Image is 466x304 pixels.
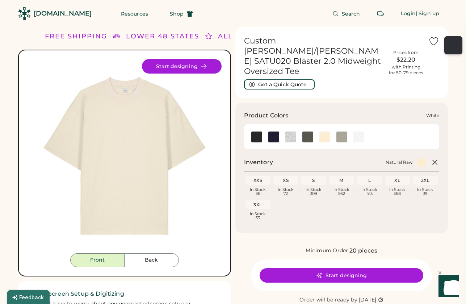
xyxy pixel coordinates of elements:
h2: Inventory [244,158,273,167]
iframe: Front Chat [432,271,463,303]
div: Natural Raw [386,159,413,165]
span: Search [342,11,360,16]
div: [DATE] [359,296,377,304]
div: In Stock 309 [303,188,325,196]
h2: ✓ Free Screen Setup & Digitizing [27,290,222,298]
div: with Printing for 50-79 pieces [389,64,423,76]
img: French Navy Swatch Image [268,132,279,142]
div: SATU020 Style Image [28,59,222,253]
div: S [303,178,325,183]
div: ALL ORDERS [218,32,268,41]
img: Heather Grey Swatch Image [285,132,296,142]
div: FREE SHIPPING [45,32,107,41]
button: Start designing [142,59,222,74]
div: In Stock 368 [386,188,408,196]
button: Start designing [260,268,423,283]
div: $22.20 [388,55,424,64]
div: [DOMAIN_NAME] [34,9,92,18]
div: In Stock 39 [414,188,436,196]
div: LOWER 48 STATES [126,32,199,41]
div: Prices from [393,50,419,55]
div: 2XL [414,178,436,183]
button: Search [324,7,369,21]
div: 20 pieces [349,246,377,255]
img: SATU020 - Natural Raw Front Image [28,59,222,253]
div: 3XL [247,202,269,208]
div: In Stock 413 [358,188,381,196]
button: Shop [161,7,202,21]
div: M [331,178,353,183]
img: Black Swatch Image [251,132,262,142]
div: White [426,113,439,118]
div: XS [275,178,297,183]
button: Resources [112,7,157,21]
img: White Swatch Image [353,132,364,142]
button: Retrieve an order [373,7,388,21]
img: Stone Swatch Image [336,132,347,142]
div: Black [251,132,262,142]
div: Minimum Order: [306,247,349,254]
div: In Stock 33 [247,212,269,220]
div: XL [386,178,408,183]
div: French Navy [268,132,279,142]
div: In Stock 562 [331,188,353,196]
div: Login [401,10,416,17]
button: Get a Quick Quote [244,79,315,89]
button: Back [125,253,179,267]
h1: Custom [PERSON_NAME]/[PERSON_NAME] SATU020 Blaster 2.0 Midweight Oversized Tee [244,36,384,76]
div: Khaki Green [302,132,313,142]
div: Order will be ready by [299,296,357,304]
div: | Sign up [416,10,439,17]
img: Natural Raw Swatch Image [319,132,330,142]
div: In Stock 72 [275,188,297,196]
div: L [358,178,381,183]
div: In Stock 36 [247,188,269,196]
div: Stone [336,132,347,142]
h3: Product Colors [244,111,289,120]
div: White [353,132,364,142]
div: XXS [247,178,269,183]
div: Natural Raw [319,132,330,142]
button: Front [70,253,125,267]
div: Heather Grey [285,132,296,142]
span: Shop [170,11,184,16]
img: Rendered Logo - Screens [18,7,31,20]
img: Khaki Green Swatch Image [302,132,313,142]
